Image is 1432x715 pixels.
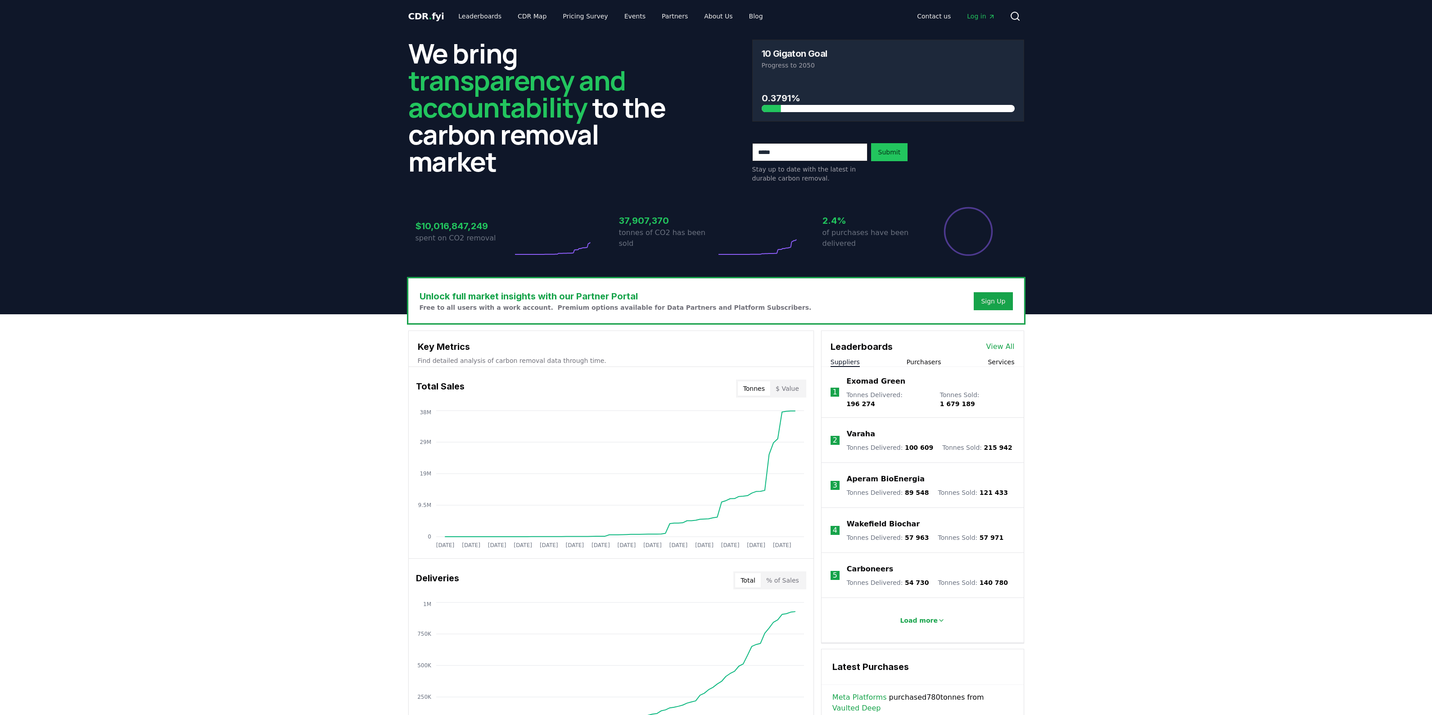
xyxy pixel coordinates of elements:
[617,542,636,548] tspan: [DATE]
[938,578,1008,587] p: Tonnes Sold :
[416,380,465,398] h3: Total Sales
[847,519,920,529] a: Wakefield Biochar
[980,489,1008,496] span: 121 433
[408,40,680,175] h2: We bring to the carbon removal market
[833,435,837,446] p: 2
[761,573,804,588] button: % of Sales
[832,692,1013,714] span: purchased 780 tonnes from
[592,542,610,548] tspan: [DATE]
[833,525,837,536] p: 4
[984,444,1012,451] span: 215 942
[960,8,1002,24] a: Log in
[847,443,933,452] p: Tonnes Delivered :
[822,214,920,227] h3: 2.4%
[847,488,929,497] p: Tonnes Delivered :
[905,579,929,586] span: 54 730
[420,471,431,477] tspan: 19M
[762,49,827,58] h3: 10 Gigaton Goal
[910,8,1002,24] nav: Main
[752,165,867,183] p: Stay up to date with the latest in durable carbon removal.
[905,534,929,541] span: 57 963
[418,356,804,365] p: Find detailed analysis of carbon removal data through time.
[417,631,432,637] tspan: 750K
[905,444,933,451] span: 100 609
[943,206,994,257] div: Percentage of sales delivered
[893,611,952,629] button: Load more
[420,290,812,303] h3: Unlock full market insights with our Partner Portal
[420,409,431,416] tspan: 38M
[742,8,770,24] a: Blog
[735,573,761,588] button: Total
[436,542,454,548] tspan: [DATE]
[846,400,875,407] span: 196 274
[988,357,1014,367] button: Services
[846,376,905,387] a: Exomad Green
[514,542,532,548] tspan: [DATE]
[942,443,1012,452] p: Tonnes Sold :
[423,601,431,607] tspan: 1M
[510,8,554,24] a: CDR Map
[669,542,687,548] tspan: [DATE]
[565,542,584,548] tspan: [DATE]
[772,542,791,548] tspan: [DATE]
[967,12,995,21] span: Log in
[762,61,1015,70] p: Progress to 2050
[655,8,695,24] a: Partners
[847,533,929,542] p: Tonnes Delivered :
[428,534,431,540] tspan: 0
[831,357,860,367] button: Suppliers
[451,8,770,24] nav: Main
[910,8,958,24] a: Contact us
[418,340,804,353] h3: Key Metrics
[871,143,908,161] button: Submit
[770,381,804,396] button: $ Value
[721,542,739,548] tspan: [DATE]
[417,694,432,700] tspan: 250K
[974,292,1012,310] button: Sign Up
[846,390,931,408] p: Tonnes Delivered :
[429,11,432,22] span: .
[417,662,432,669] tspan: 500K
[747,542,765,548] tspan: [DATE]
[619,227,716,249] p: tonnes of CO2 has been sold
[539,542,558,548] tspan: [DATE]
[847,474,925,484] a: Aperam BioEnergia
[980,534,1004,541] span: 57 971
[831,340,893,353] h3: Leaderboards
[986,341,1015,352] a: View All
[847,429,875,439] a: Varaha
[408,10,444,23] a: CDR.fyi
[833,570,837,581] p: 5
[905,489,929,496] span: 89 548
[416,219,513,233] h3: $10,016,847,249
[938,488,1008,497] p: Tonnes Sold :
[416,233,513,244] p: spent on CO2 removal
[907,357,941,367] button: Purchasers
[833,480,837,491] p: 3
[697,8,740,24] a: About Us
[900,616,938,625] p: Load more
[617,8,653,24] a: Events
[416,571,459,589] h3: Deliveries
[451,8,509,24] a: Leaderboards
[938,533,1003,542] p: Tonnes Sold :
[847,578,929,587] p: Tonnes Delivered :
[619,214,716,227] h3: 37,907,370
[420,303,812,312] p: Free to all users with a work account. Premium options available for Data Partners and Platform S...
[418,502,431,508] tspan: 9.5M
[643,542,662,548] tspan: [DATE]
[408,62,626,126] span: transparency and accountability
[408,11,444,22] span: CDR fyi
[822,227,920,249] p: of purchases have been delivered
[833,387,837,398] p: 1
[981,297,1005,306] a: Sign Up
[847,564,893,575] a: Carboneers
[980,579,1008,586] span: 140 780
[738,381,770,396] button: Tonnes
